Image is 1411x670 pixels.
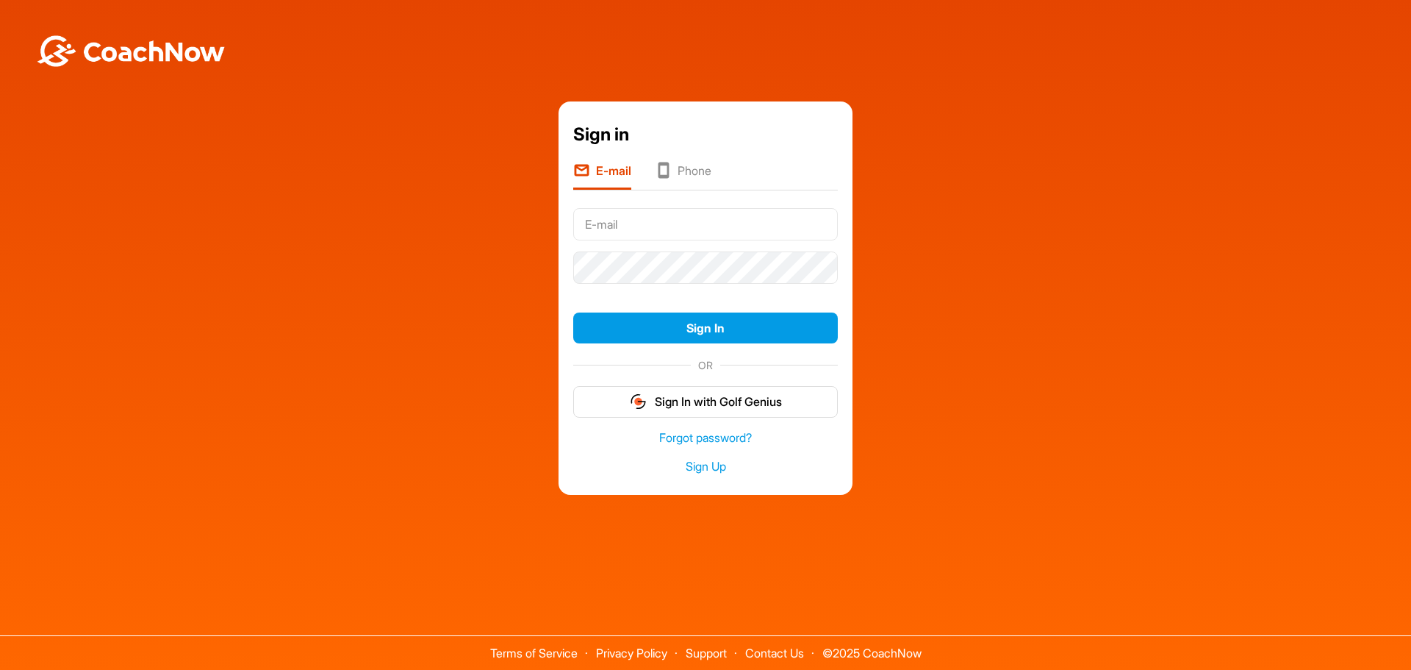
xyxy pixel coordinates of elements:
[686,646,727,660] a: Support
[629,393,647,410] img: gg_logo
[573,458,838,475] a: Sign Up
[573,430,838,446] a: Forgot password?
[573,162,631,190] li: E-mail
[596,646,667,660] a: Privacy Policy
[490,646,578,660] a: Terms of Service
[815,636,929,659] span: © 2025 CoachNow
[691,357,720,373] span: OR
[655,162,711,190] li: Phone
[573,121,838,148] div: Sign in
[573,313,838,344] button: Sign In
[745,646,804,660] a: Contact Us
[573,208,838,240] input: E-mail
[573,386,838,418] button: Sign In with Golf Genius
[35,35,226,67] img: BwLJSsUCoWCh5upNqxVrqldRgqLPVwmV24tXu5FoVAoFEpwwqQ3VIfuoInZCoVCoTD4vwADAC3ZFMkVEQFDAAAAAElFTkSuQmCC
